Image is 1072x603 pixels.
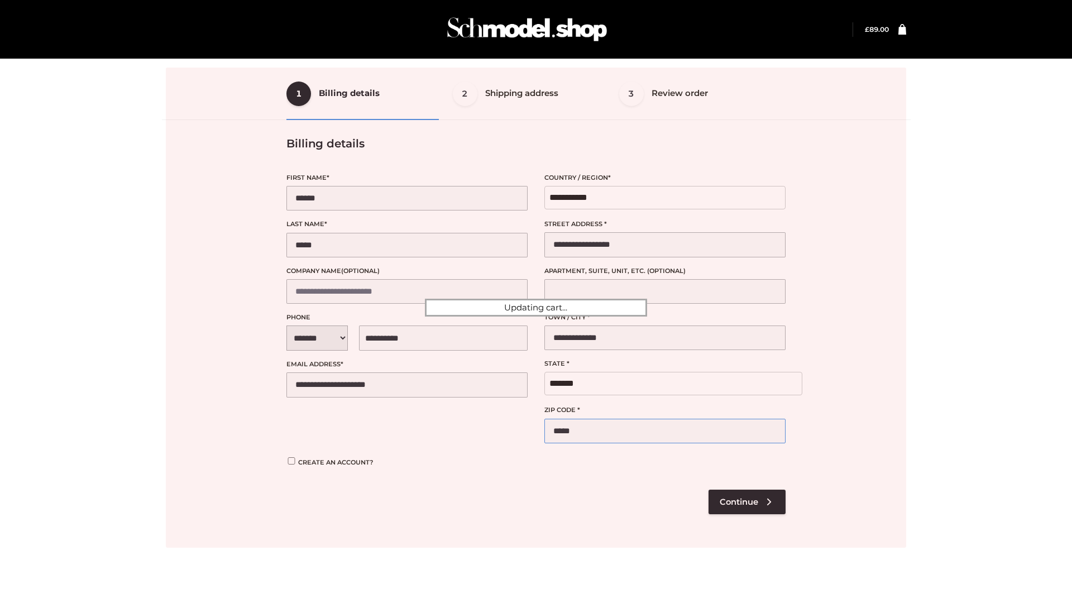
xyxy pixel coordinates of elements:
img: Schmodel Admin 964 [443,7,611,51]
div: Updating cart... [425,299,647,317]
bdi: 89.00 [865,25,889,33]
a: £89.00 [865,25,889,33]
span: £ [865,25,869,33]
